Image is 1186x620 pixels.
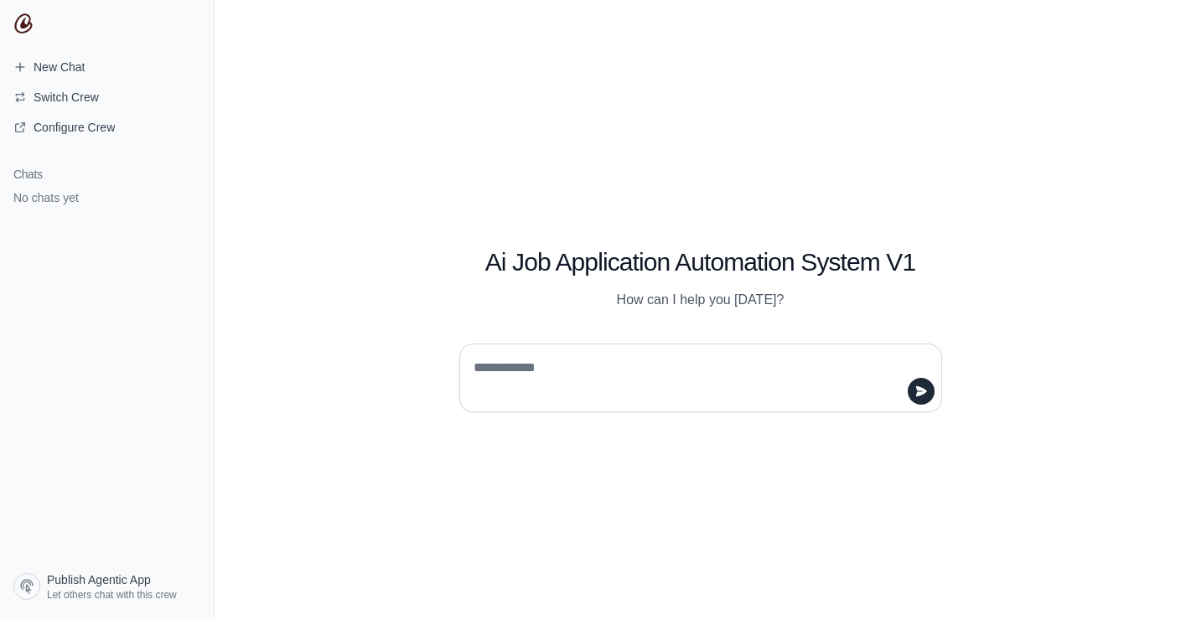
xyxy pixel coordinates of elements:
[459,290,942,310] p: How can I help you [DATE]?
[7,84,207,111] button: Switch Crew
[47,571,151,588] span: Publish Agentic App
[7,54,207,80] a: New Chat
[34,89,99,106] span: Switch Crew
[7,566,207,607] a: Publish Agentic App Let others chat with this crew
[34,59,85,75] span: New Chat
[34,119,115,136] span: Configure Crew
[13,13,34,34] img: CrewAI Logo
[7,114,207,141] a: Configure Crew
[459,247,942,277] h1: Ai Job Application Automation System V1
[47,588,177,602] span: Let others chat with this crew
